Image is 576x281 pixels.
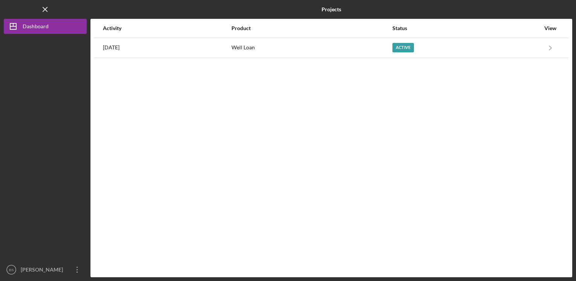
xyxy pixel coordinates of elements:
[322,6,341,12] b: Projects
[392,43,414,52] div: Active
[4,19,87,34] button: Dashboard
[103,44,119,50] time: 2025-09-01 12:04
[9,268,14,272] text: BS
[392,25,540,31] div: Status
[103,25,231,31] div: Activity
[19,262,68,279] div: [PERSON_NAME]
[541,25,560,31] div: View
[231,25,392,31] div: Product
[23,19,49,36] div: Dashboard
[231,38,392,57] div: Well Loan
[4,262,87,277] button: BS[PERSON_NAME]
